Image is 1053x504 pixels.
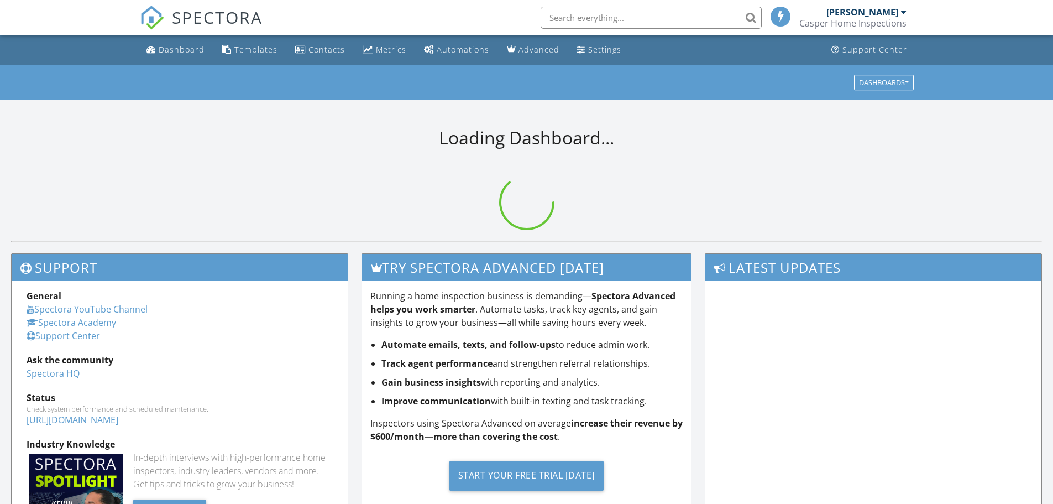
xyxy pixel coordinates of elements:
div: Contacts [308,44,345,55]
strong: Gain business insights [381,376,481,388]
input: Search everything... [541,7,762,29]
a: [URL][DOMAIN_NAME] [27,414,118,426]
div: Settings [588,44,621,55]
a: Spectora YouTube Channel [27,303,148,315]
strong: Track agent performance [381,357,493,370]
div: Support Center [842,44,907,55]
a: Start Your Free Trial [DATE] [370,452,683,499]
p: Inspectors using Spectora Advanced on average . [370,417,683,443]
a: Spectora Academy [27,316,116,329]
a: Advanced [502,40,564,60]
strong: increase their revenue by $600/month—more than covering the cost [370,417,683,443]
div: Automations [437,44,489,55]
div: Advanced [518,44,559,55]
img: The Best Home Inspection Software - Spectora [140,6,164,30]
a: Metrics [358,40,411,60]
a: Support Center [827,40,911,60]
div: In-depth interviews with high-performance home inspectors, industry leaders, vendors and more. Ge... [133,451,333,491]
a: Templates [218,40,282,60]
div: Dashboards [859,79,909,86]
div: [PERSON_NAME] [826,7,898,18]
a: Settings [573,40,626,60]
a: SPECTORA [140,15,263,38]
p: Running a home inspection business is demanding— . Automate tasks, track key agents, and gain ins... [370,289,683,329]
li: and strengthen referral relationships. [381,357,683,370]
div: Metrics [376,44,406,55]
strong: Spectora Advanced helps you work smarter [370,290,675,315]
li: with built-in texting and task tracking. [381,394,683,408]
div: Check system performance and scheduled maintenance. [27,404,333,413]
a: Spectora HQ [27,367,80,380]
div: Start Your Free Trial [DATE] [449,461,604,491]
a: Automations (Basic) [420,40,494,60]
li: with reporting and analytics. [381,376,683,389]
div: Templates [234,44,277,55]
div: Casper Home Inspections [799,18,907,29]
div: Dashboard [159,44,205,55]
a: Dashboard [142,40,209,60]
a: Support Center [27,330,100,342]
h3: Try spectora advanced [DATE] [362,254,691,281]
button: Dashboards [854,75,914,90]
div: Ask the community [27,354,333,367]
strong: General [27,290,61,302]
div: Industry Knowledge [27,438,333,451]
span: SPECTORA [172,6,263,29]
h3: Latest Updates [705,254,1041,281]
h3: Support [12,254,348,281]
a: Contacts [291,40,349,60]
div: Status [27,391,333,404]
strong: Automate emails, texts, and follow-ups [381,339,556,351]
li: to reduce admin work. [381,338,683,351]
strong: Improve communication [381,395,491,407]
